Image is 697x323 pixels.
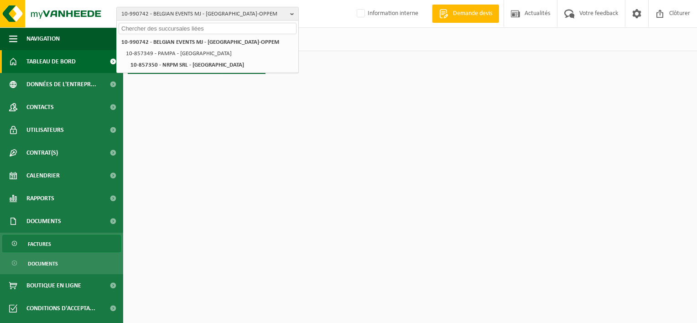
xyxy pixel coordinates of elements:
[26,297,95,320] span: Conditions d'accepta...
[28,235,51,253] span: Factures
[26,96,54,119] span: Contacts
[26,119,64,141] span: Utilisateurs
[26,274,81,297] span: Boutique en ligne
[26,73,96,96] span: Données de l'entrepr...
[26,187,54,210] span: Rapports
[123,48,296,59] li: 10-857349 - PAMPA - [GEOGRAPHIC_DATA]
[2,235,121,252] a: Factures
[432,5,499,23] a: Demande devis
[130,62,244,68] strong: 10-857350 - NRPM SRL - [GEOGRAPHIC_DATA]
[26,50,76,73] span: Tableau de bord
[2,255,121,272] a: Documents
[355,7,418,21] label: Information interne
[26,141,58,164] span: Contrat(s)
[26,210,61,233] span: Documents
[119,23,296,34] input: Chercher des succursales liées
[26,27,60,50] span: Navigation
[116,7,299,21] button: 10-990742 - BELGIAN EVENTS MJ - [GEOGRAPHIC_DATA]-OPPEM
[121,39,279,45] strong: 10-990742 - BELGIAN EVENTS MJ - [GEOGRAPHIC_DATA]-OPPEM
[26,164,60,187] span: Calendrier
[121,7,286,21] span: 10-990742 - BELGIAN EVENTS MJ - [GEOGRAPHIC_DATA]-OPPEM
[451,9,494,18] span: Demande devis
[28,255,58,272] span: Documents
